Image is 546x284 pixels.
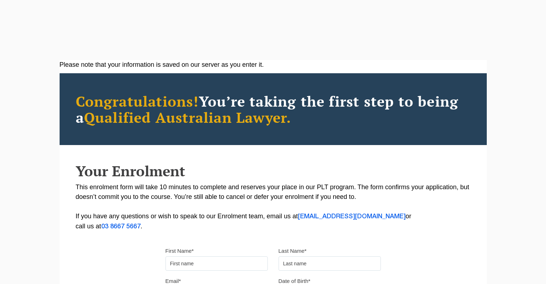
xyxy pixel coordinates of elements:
div: Please note that your information is saved on our server as you enter it. [60,60,487,70]
label: First Name* [165,247,194,255]
p: This enrolment form will take 10 minutes to complete and reserves your place in our PLT program. ... [76,182,471,232]
label: Last Name* [279,247,307,255]
input: First name [165,256,268,271]
h2: Your Enrolment [76,163,471,179]
a: [EMAIL_ADDRESS][DOMAIN_NAME] [298,214,406,219]
input: Last name [279,256,381,271]
a: 03 8667 5667 [101,224,141,229]
span: Qualified Australian Lawyer. [84,108,291,127]
span: Congratulations! [76,92,199,111]
h2: You’re taking the first step to being a [76,93,471,125]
